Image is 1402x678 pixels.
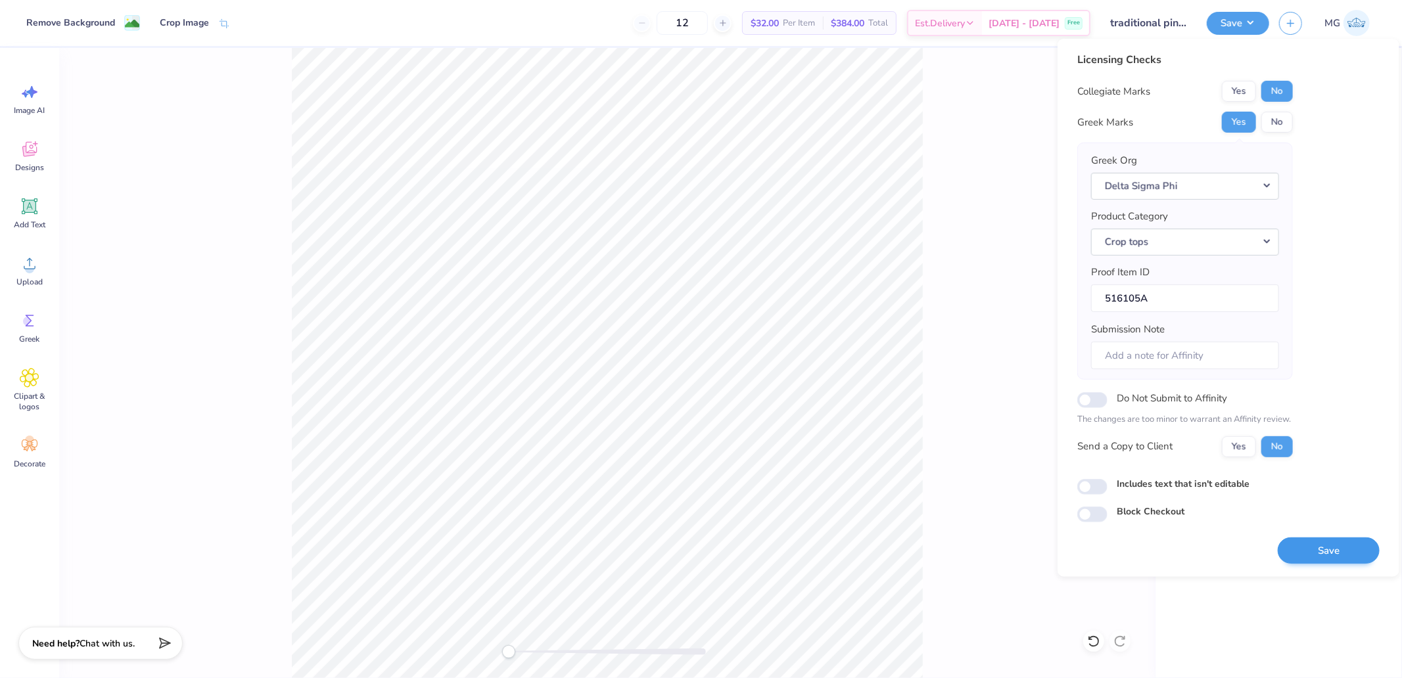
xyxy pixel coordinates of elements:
[32,637,80,650] strong: Need help?
[1117,476,1250,490] label: Includes text that isn't editable
[502,645,515,658] div: Accessibility label
[1278,537,1380,564] button: Save
[1091,228,1279,255] button: Crop tops
[8,391,51,412] span: Clipart & logos
[14,219,45,230] span: Add Text
[1077,439,1173,454] div: Send a Copy to Client
[1117,390,1227,407] label: Do Not Submit to Affinity
[1261,436,1293,457] button: No
[868,16,888,30] span: Total
[1207,12,1269,35] button: Save
[1091,172,1279,199] button: Delta Sigma Phi
[1117,505,1184,518] label: Block Checkout
[1091,153,1137,168] label: Greek Org
[1091,341,1279,369] input: Add a note for Affinity
[1344,10,1370,36] img: Michael Galon
[1319,10,1376,36] a: MG
[831,16,864,30] span: $384.00
[1261,81,1293,102] button: No
[1222,112,1256,133] button: Yes
[1091,209,1168,224] label: Product Category
[14,105,45,116] span: Image AI
[1091,265,1150,280] label: Proof Item ID
[14,459,45,469] span: Decorate
[1091,322,1165,337] label: Submission Note
[1324,16,1340,31] span: MG
[1067,18,1080,28] span: Free
[15,162,44,173] span: Designs
[1100,10,1197,36] input: Untitled Design
[751,16,779,30] span: $32.00
[1077,413,1293,426] p: The changes are too minor to warrant an Affinity review.
[160,16,209,30] div: Crop Image
[1077,115,1133,130] div: Greek Marks
[657,11,708,35] input: – –
[20,334,40,344] span: Greek
[1222,81,1256,102] button: Yes
[16,277,43,287] span: Upload
[915,16,965,30] span: Est. Delivery
[1222,436,1256,457] button: Yes
[989,16,1060,30] span: [DATE] - [DATE]
[1077,52,1293,68] div: Licensing Checks
[783,16,815,30] span: Per Item
[80,637,135,650] span: Chat with us.
[1077,84,1150,99] div: Collegiate Marks
[26,16,115,30] div: Remove Background
[1261,112,1293,133] button: No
